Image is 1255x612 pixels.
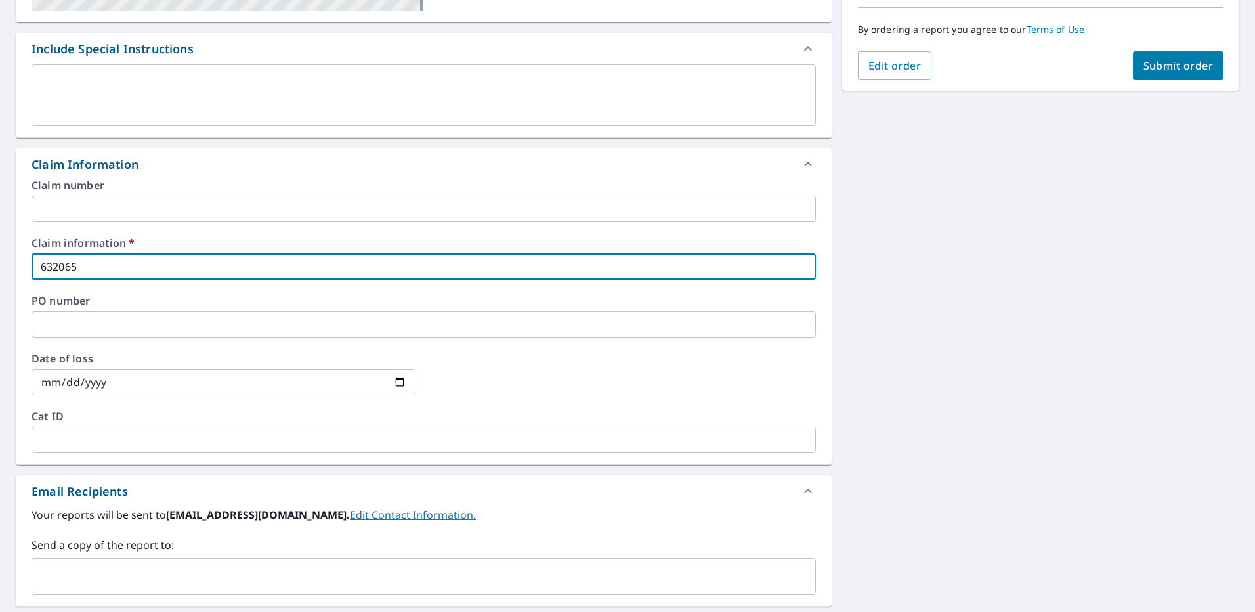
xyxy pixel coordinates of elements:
[32,180,816,190] label: Claim number
[858,24,1223,35] p: By ordering a report you agree to our
[16,475,832,507] div: Email Recipients
[32,411,816,422] label: Cat ID
[868,58,922,73] span: Edit order
[1133,51,1224,80] button: Submit order
[16,33,832,64] div: Include Special Instructions
[32,537,816,553] label: Send a copy of the report to:
[32,483,128,500] div: Email Recipients
[32,295,816,306] label: PO number
[32,353,415,364] label: Date of loss
[166,508,350,522] b: [EMAIL_ADDRESS][DOMAIN_NAME].
[32,238,816,248] label: Claim information
[32,156,138,173] div: Claim Information
[1027,23,1085,35] a: Terms of Use
[16,148,832,180] div: Claim Information
[858,51,932,80] button: Edit order
[32,40,194,58] div: Include Special Instructions
[32,507,816,523] label: Your reports will be sent to
[350,508,476,522] a: EditContactInfo
[1143,58,1214,73] span: Submit order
